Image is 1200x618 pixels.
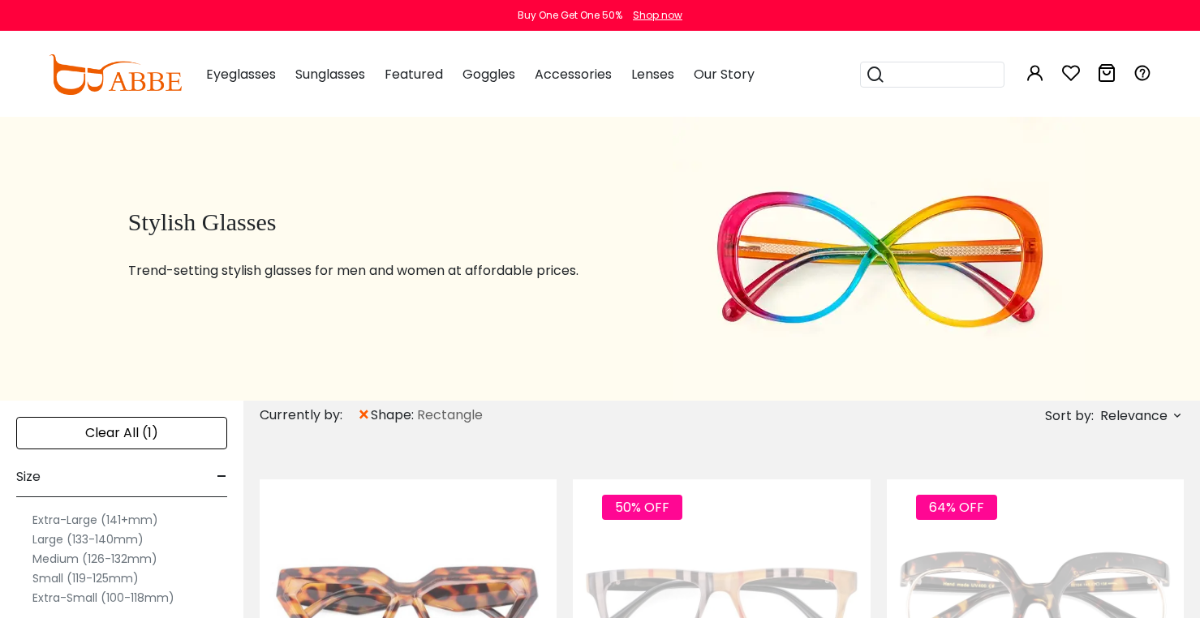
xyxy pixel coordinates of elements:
[631,65,674,84] span: Lenses
[1045,406,1094,425] span: Sort by:
[128,261,632,281] p: Trend-setting stylish glasses for men and women at affordable prices.
[518,8,622,23] div: Buy One Get One 50%
[217,457,227,496] span: -
[417,406,483,425] span: Rectangle
[32,530,144,549] label: Large (133-140mm)
[673,117,1085,401] img: stylish glasses
[206,65,276,84] span: Eyeglasses
[535,65,612,84] span: Accessories
[32,510,158,530] label: Extra-Large (141+mm)
[633,8,682,23] div: Shop now
[49,54,182,95] img: abbeglasses.com
[916,495,997,520] span: 64% OFF
[371,406,417,425] span: shape:
[32,549,157,569] label: Medium (126-132mm)
[357,401,371,430] span: ×
[694,65,755,84] span: Our Story
[625,8,682,22] a: Shop now
[1100,401,1168,431] span: Relevance
[385,65,443,84] span: Featured
[602,495,682,520] span: 50% OFF
[462,65,515,84] span: Goggles
[16,417,227,449] div: Clear All (1)
[32,588,174,607] label: Extra-Small (100-118mm)
[128,208,632,237] h1: Stylish Glasses
[260,401,357,430] div: Currently by:
[295,65,365,84] span: Sunglasses
[16,457,41,496] span: Size
[32,569,139,588] label: Small (119-125mm)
